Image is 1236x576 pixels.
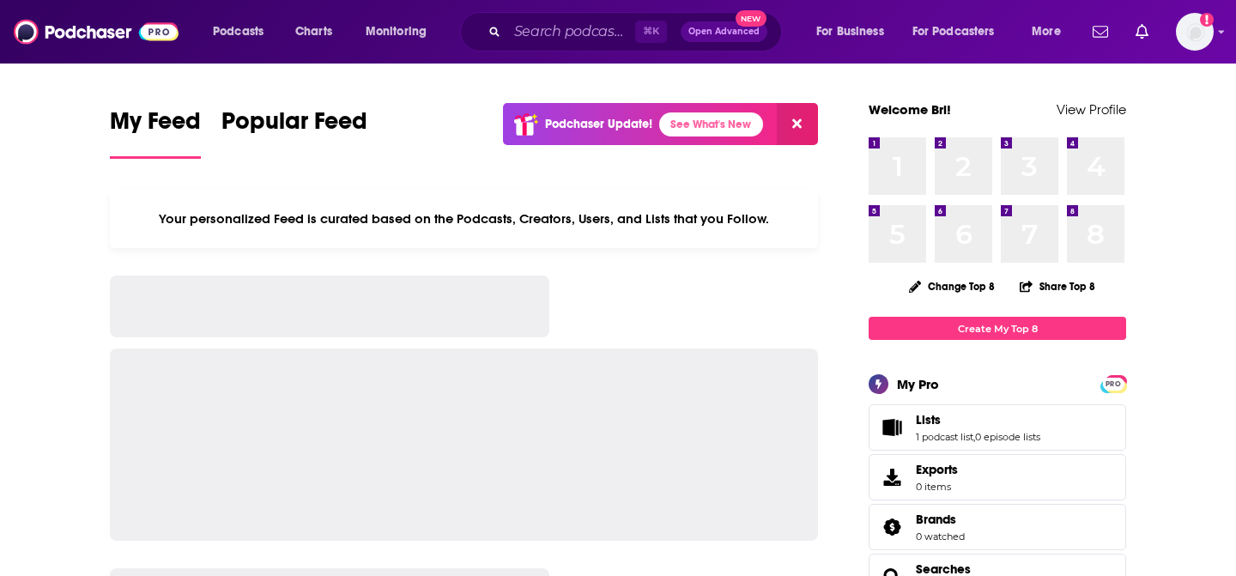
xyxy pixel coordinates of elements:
button: Share Top 8 [1019,270,1096,303]
span: , [973,431,975,443]
a: Lists [875,415,909,440]
a: Show notifications dropdown [1129,17,1155,46]
a: PRO [1103,377,1124,390]
button: open menu [804,18,906,45]
span: 0 items [916,481,958,493]
a: Popular Feed [221,106,367,159]
span: PRO [1103,378,1124,391]
span: New [736,10,766,27]
span: Lists [869,404,1126,451]
span: Popular Feed [221,106,367,146]
a: 0 watched [916,531,965,543]
a: Create My Top 8 [869,317,1126,340]
span: Lists [916,412,941,427]
div: Your personalized Feed is curated based on the Podcasts, Creators, Users, and Lists that you Follow. [110,190,818,248]
svg: Add a profile image [1200,13,1214,27]
img: User Profile [1176,13,1214,51]
button: open menu [354,18,449,45]
p: Podchaser Update! [545,117,652,131]
a: Charts [284,18,342,45]
button: open menu [901,18,1020,45]
button: open menu [201,18,286,45]
span: For Podcasters [912,20,995,44]
a: Brands [916,512,965,527]
button: Open AdvancedNew [681,21,767,42]
button: open menu [1020,18,1082,45]
a: See What's New [659,112,763,136]
span: More [1032,20,1061,44]
span: Brands [869,504,1126,550]
span: Podcasts [213,20,264,44]
span: ⌘ K [635,21,667,43]
span: Logged in as brismall [1176,13,1214,51]
span: Exports [875,465,909,489]
button: Change Top 8 [899,276,1005,297]
span: Exports [916,462,958,477]
div: My Pro [897,376,939,392]
span: For Business [816,20,884,44]
a: View Profile [1057,101,1126,118]
span: Monitoring [366,20,427,44]
span: Brands [916,512,956,527]
button: Show profile menu [1176,13,1214,51]
a: Welcome Bri! [869,101,951,118]
a: 0 episode lists [975,431,1040,443]
a: 1 podcast list [916,431,973,443]
a: Brands [875,515,909,539]
input: Search podcasts, credits, & more... [507,18,635,45]
span: Open Advanced [688,27,760,36]
div: Search podcasts, credits, & more... [476,12,798,52]
a: Exports [869,454,1126,500]
span: Charts [295,20,332,44]
img: Podchaser - Follow, Share and Rate Podcasts [14,15,179,48]
a: Show notifications dropdown [1086,17,1115,46]
a: Lists [916,412,1040,427]
a: My Feed [110,106,201,159]
span: My Feed [110,106,201,146]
